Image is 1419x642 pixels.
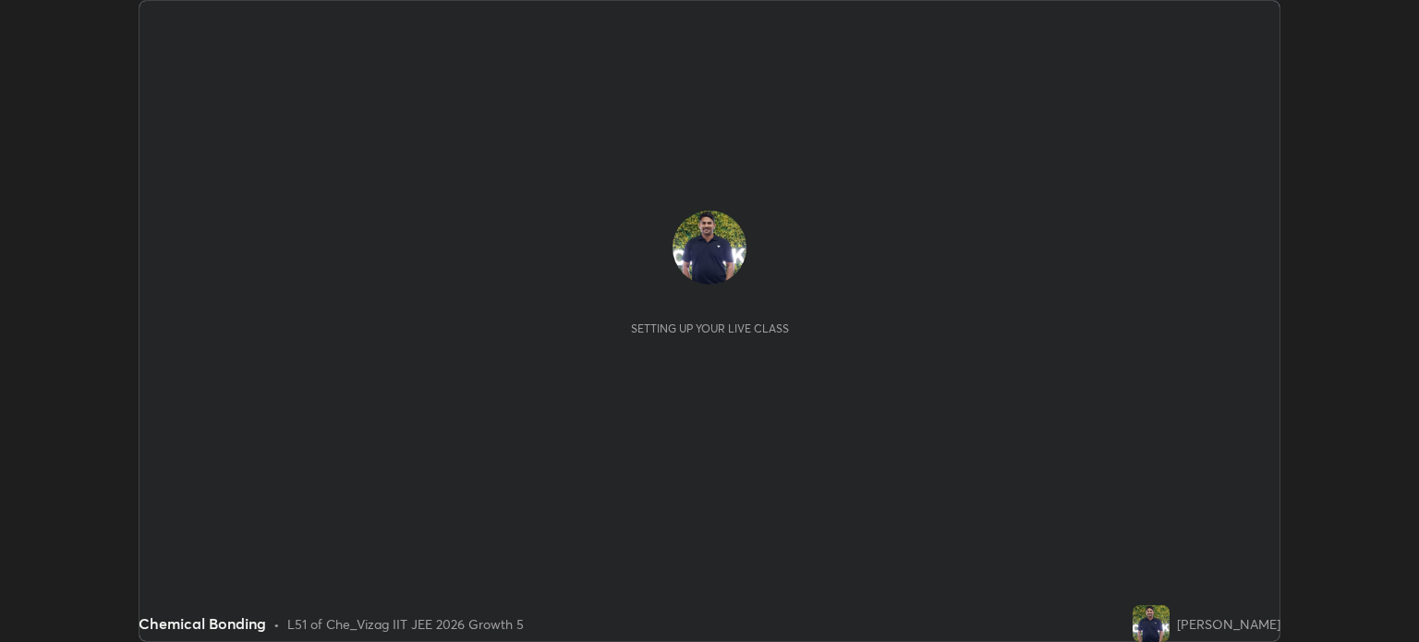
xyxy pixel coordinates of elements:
div: • [273,614,280,634]
div: [PERSON_NAME] [1177,614,1280,634]
div: L51 of Che_Vizag IIT JEE 2026 Growth 5 [287,614,524,634]
img: 62d1efffd37040b885fa3e8d7df1966b.jpg [1133,605,1170,642]
div: Setting up your live class [631,321,789,335]
div: Chemical Bonding [139,612,266,635]
img: 62d1efffd37040b885fa3e8d7df1966b.jpg [673,211,746,285]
